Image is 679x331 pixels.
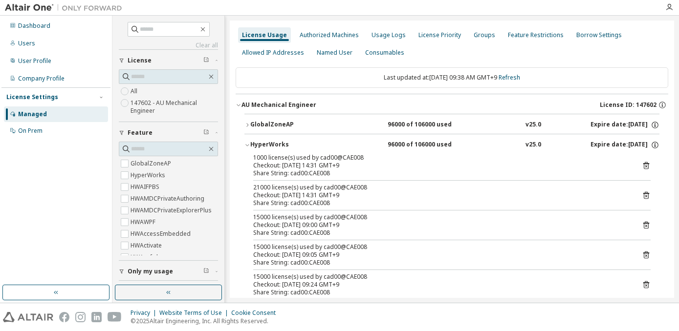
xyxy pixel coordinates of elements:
button: GlobalZoneAP96000 of 106000 usedv25.0Expire date:[DATE] [244,114,659,136]
div: Share String: cad00:CAE008 [253,289,627,296]
div: Expire date: [DATE] [591,121,659,129]
span: Only my usage [128,268,173,275]
div: v25.0 [526,121,541,129]
div: License Settings [6,93,58,101]
label: HWAccessEmbedded [131,228,193,240]
div: Cookie Consent [231,309,282,317]
button: License [119,50,218,71]
div: 15000 license(s) used by cad00@CAE008 [253,273,627,281]
div: 96000 of 106000 used [388,141,476,149]
label: HWActivate [131,240,164,251]
div: Last updated at: [DATE] 09:38 AM GMT+9 [236,67,668,88]
button: HyperWorks96000 of 106000 usedv25.0Expire date:[DATE] [244,134,659,156]
div: GlobalZoneAP [250,121,338,129]
div: Users [18,40,35,47]
div: Privacy [131,309,159,317]
span: Clear filter [203,129,209,137]
button: AU Mechanical EngineerLicense ID: 147602 [236,94,668,116]
div: Borrow Settings [576,31,622,39]
div: v25.0 [526,141,541,149]
a: Clear all [119,41,218,49]
span: Clear filter [203,268,209,275]
div: 15000 license(s) used by cad00@CAE008 [253,243,627,251]
div: Named User [317,49,352,57]
div: Feature Restrictions [508,31,564,39]
div: AU Mechanical Engineer [241,101,316,109]
div: Groups [474,31,495,39]
div: Usage Logs [372,31,406,39]
label: HWAIFPBS [131,181,161,193]
div: Consumables [365,49,404,57]
div: License Priority [418,31,461,39]
label: 147602 - AU Mechanical Engineer [131,97,218,117]
div: Dashboard [18,22,50,30]
button: Feature [119,122,218,144]
div: 21000 license(s) used by cad00@CAE008 [253,184,627,191]
div: Website Terms of Use [159,309,231,317]
div: Share String: cad00:CAE008 [253,199,627,207]
div: Managed [18,110,47,118]
div: Allowed IP Addresses [242,49,304,57]
div: Authorized Machines [300,31,359,39]
label: All [131,85,139,97]
label: HyperWorks [131,169,167,181]
span: License ID: 147602 [600,101,657,109]
img: linkedin.svg [91,312,102,322]
div: Company Profile [18,75,65,83]
div: Expire date: [DATE] [591,141,659,149]
label: HWAWPF [131,216,157,228]
div: Checkout: [DATE] 14:31 GMT+9 [253,191,627,199]
div: Share String: cad00:CAE008 [253,169,627,177]
div: User Profile [18,57,51,65]
img: Altair One [5,3,127,13]
div: Checkout: [DATE] 09:00 GMT+9 [253,221,627,229]
img: facebook.svg [59,312,69,322]
button: Only my usage [119,261,218,282]
img: youtube.svg [108,312,122,322]
span: Clear filter [203,57,209,64]
span: Feature [128,129,153,137]
div: 15000 license(s) used by cad00@CAE008 [253,213,627,221]
p: © 2025 Altair Engineering, Inc. All Rights Reserved. [131,317,282,325]
div: Checkout: [DATE] 09:05 GMT+9 [253,251,627,259]
label: GlobalZoneAP [131,158,173,169]
div: Share String: cad00:CAE008 [253,229,627,237]
div: Share String: cad00:CAE008 [253,259,627,267]
div: 1000 license(s) used by cad00@CAE008 [253,154,627,162]
img: instagram.svg [75,312,86,322]
div: License Usage [242,31,287,39]
div: Checkout: [DATE] 14:31 GMT+9 [253,162,627,169]
a: Refresh [499,73,520,82]
label: HWAMDCPrivateAuthoring [131,193,206,205]
label: HWAMDCPrivateExplorerPlus [131,205,214,216]
div: 96000 of 106000 used [388,121,476,129]
div: On Prem [18,127,43,135]
div: Checkout: [DATE] 09:24 GMT+9 [253,281,627,289]
div: HyperWorks [250,141,338,149]
label: HWAcufwh [131,251,162,263]
span: License [128,57,152,64]
img: altair_logo.svg [3,312,53,322]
